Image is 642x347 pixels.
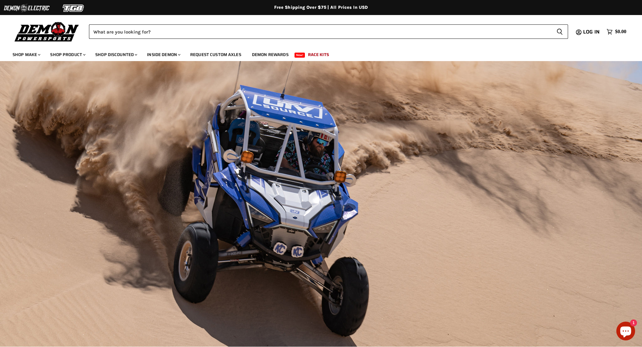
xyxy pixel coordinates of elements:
[614,322,637,342] inbox-online-store-chat: Shopify online store chat
[45,48,89,61] a: Shop Product
[142,48,184,61] a: Inside Demon
[8,48,44,61] a: Shop Make
[89,24,568,39] form: Product
[580,29,603,35] a: Log in
[295,53,305,58] span: New!
[551,24,568,39] button: Search
[303,48,334,61] a: Race Kits
[89,24,551,39] input: Search
[70,5,572,10] div: Free Shipping Over $75 | All Prices In USD
[13,20,81,43] img: Demon Powersports
[247,48,293,61] a: Demon Rewards
[8,46,625,61] ul: Main menu
[91,48,141,61] a: Shop Discounted
[3,2,50,14] img: Demon Electric Logo 2
[50,2,97,14] img: TGB Logo 2
[583,28,600,36] span: Log in
[185,48,246,61] a: Request Custom Axles
[603,27,629,36] a: $0.00
[615,29,626,35] span: $0.00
